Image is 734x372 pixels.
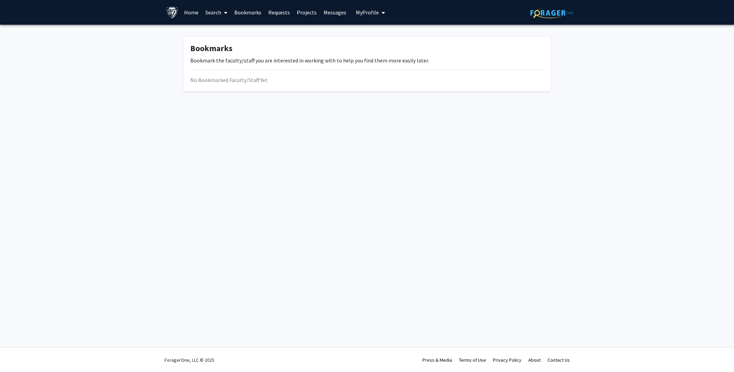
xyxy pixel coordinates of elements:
[202,0,231,24] a: Search
[165,348,214,372] div: ForagerOne, LLC © 2025
[265,0,293,24] a: Requests
[166,7,178,19] img: Johns Hopkins University Logo
[181,0,202,24] a: Home
[528,357,541,363] a: About
[190,44,544,54] h1: Bookmarks
[293,0,320,24] a: Projects
[231,0,265,24] a: Bookmarks
[356,9,379,16] span: My Profile
[530,8,573,18] img: ForagerOne Logo
[320,0,350,24] a: Messages
[459,357,486,363] a: Terms of Use
[190,56,544,65] p: Bookmark the faculty/staff you are interested in working with to help you find them more easily l...
[422,357,452,363] a: Press & Media
[190,76,544,84] div: No Bookmarked Faculty/Staff Yet
[547,357,570,363] a: Contact Us
[493,357,521,363] a: Privacy Policy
